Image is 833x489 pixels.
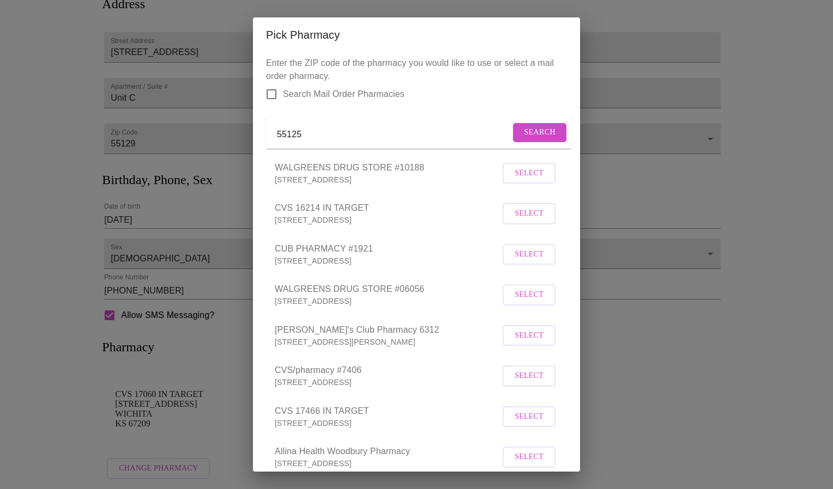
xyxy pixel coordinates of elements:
[275,296,500,307] p: [STREET_ADDRESS]
[275,377,500,388] p: [STREET_ADDRESS]
[275,445,500,458] span: Allina Health Woodbury Pharmacy
[503,365,556,387] button: Select
[275,418,500,429] p: [STREET_ADDRESS]
[275,215,500,225] p: [STREET_ADDRESS]
[503,163,556,184] button: Select
[515,207,544,221] span: Select
[503,406,556,427] button: Select
[275,242,500,255] span: CUB PHARMACY #1921
[275,283,500,296] span: WALGREENS DRUG STORE #06056
[275,255,500,266] p: [STREET_ADDRESS]
[515,167,544,180] span: Select
[513,123,566,142] button: Search
[275,174,500,185] p: [STREET_ADDRESS]
[275,323,500,337] span: [PERSON_NAME]'s Club Pharmacy 6312
[275,161,500,174] span: WALGREENS DRUG STORE #10188
[515,410,544,424] span: Select
[515,369,544,383] span: Select
[515,248,544,261] span: Select
[277,126,510,143] input: Send a message to your care team
[503,325,556,346] button: Select
[503,203,556,224] button: Select
[515,329,544,343] span: Select
[503,447,556,468] button: Select
[515,288,544,302] span: Select
[266,26,567,44] h2: Pick Pharmacy
[503,244,556,265] button: Select
[275,364,500,377] span: CVS/pharmacy #7406
[275,405,500,418] span: CVS 17466 IN TARGET
[275,201,500,215] span: CVS 16214 IN TARGET
[275,337,500,347] p: [STREET_ADDRESS][PERSON_NAME]
[275,458,500,469] p: [STREET_ADDRESS]
[283,88,405,101] span: Search Mail Order Pharmacies
[524,126,556,139] span: Search
[503,284,556,305] button: Select
[515,450,544,464] span: Select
